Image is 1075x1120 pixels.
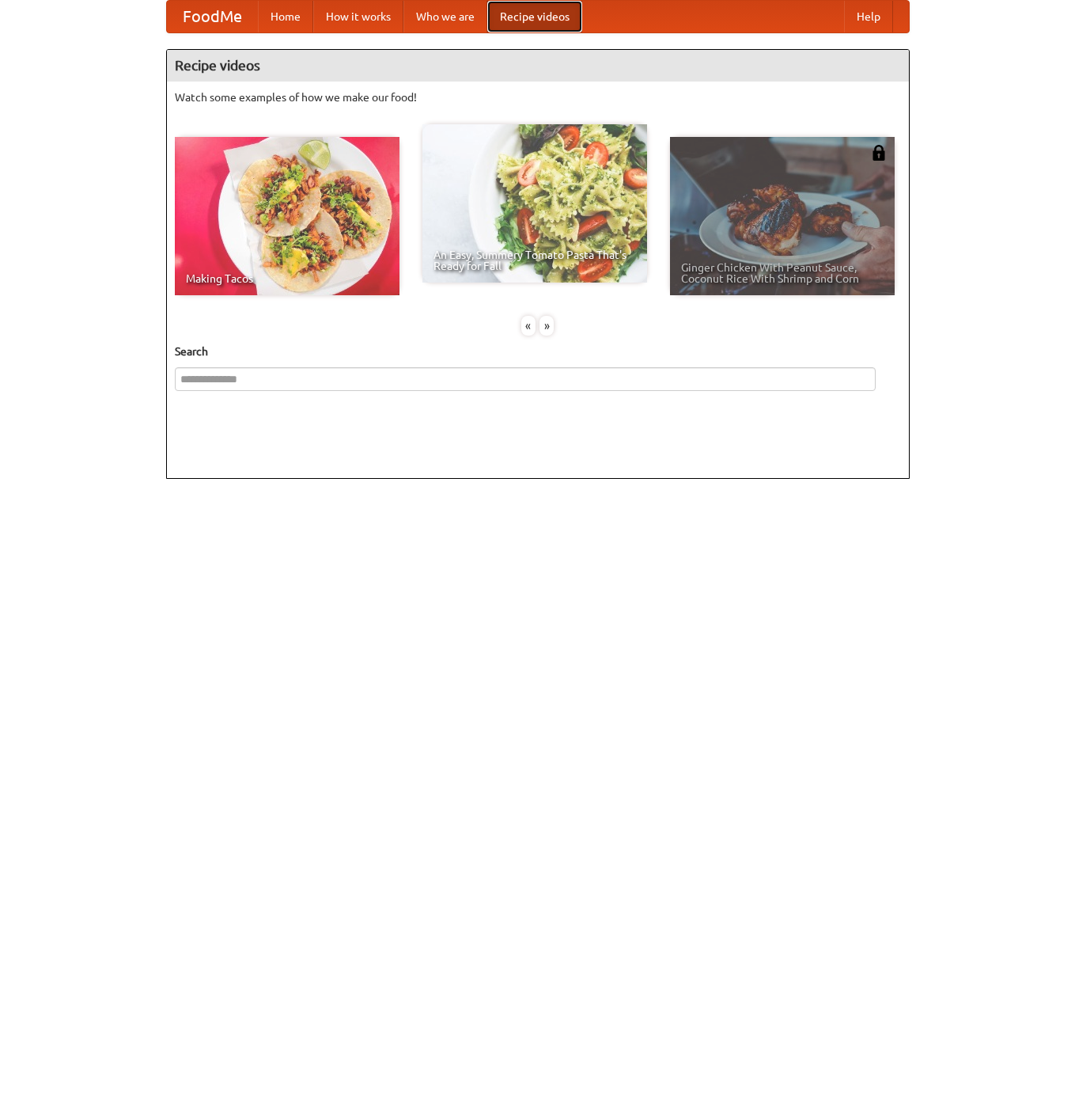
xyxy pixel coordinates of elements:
a: Recipe videos [487,1,582,32]
h5: Search [175,344,901,359]
a: An Easy, Summery Tomato Pasta That's Ready for Fall [422,124,647,283]
p: Watch some examples of how we make our food! [175,89,901,105]
span: An Easy, Summery Tomato Pasta That's Ready for Fall [433,249,636,271]
div: » [539,316,554,336]
span: Making Tacos [186,273,388,284]
h4: Recipe videos [167,50,909,82]
a: Who we are [403,1,487,32]
div: « [521,316,536,336]
a: How it works [313,1,403,32]
a: Help [844,1,893,32]
a: Home [258,1,313,32]
a: Making Tacos [175,137,399,295]
a: FoodMe [167,1,258,32]
img: 483408.png [871,145,887,161]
